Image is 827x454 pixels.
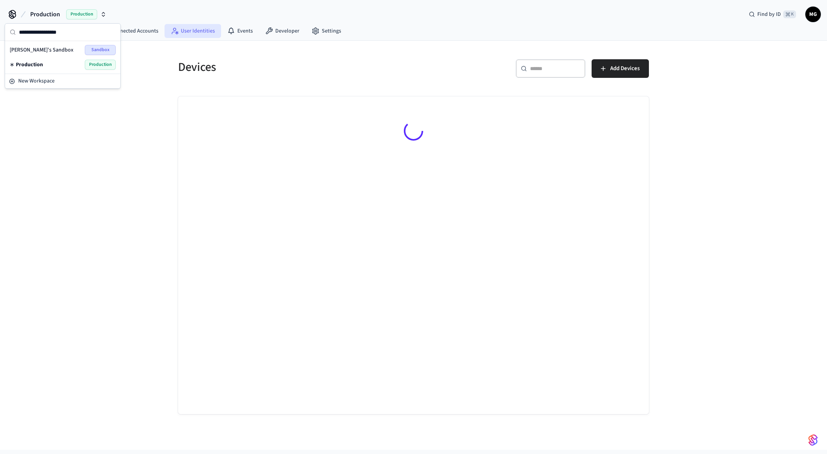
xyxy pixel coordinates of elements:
[610,64,640,74] span: Add Devices
[10,46,74,54] span: [PERSON_NAME]'s Sandbox
[16,61,43,69] span: Production
[5,41,120,74] div: Suggestions
[178,59,409,75] h5: Devices
[30,10,60,19] span: Production
[66,9,97,19] span: Production
[305,24,347,38] a: Settings
[94,24,165,38] a: Connected Accounts
[85,60,116,70] span: Production
[259,24,305,38] a: Developer
[757,10,781,18] span: Find by ID
[808,434,818,446] img: SeamLogoGradient.69752ec5.svg
[6,75,120,88] button: New Workspace
[806,7,820,21] span: MG
[18,77,55,85] span: New Workspace
[783,10,796,18] span: ⌘ K
[221,24,259,38] a: Events
[743,7,802,21] div: Find by ID⌘ K
[165,24,221,38] a: User Identities
[592,59,649,78] button: Add Devices
[85,45,116,55] span: Sandbox
[805,7,821,22] button: MG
